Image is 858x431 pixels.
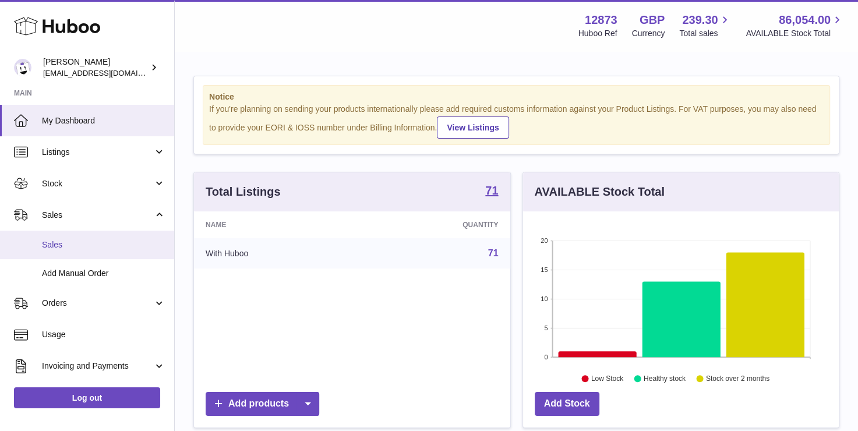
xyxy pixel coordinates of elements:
a: View Listings [437,116,509,139]
text: Stock over 2 months [706,375,769,383]
text: 10 [541,295,548,302]
text: 15 [541,266,548,273]
img: tikhon.oleinikov@sleepandglow.com [14,59,31,76]
th: Quantity [361,211,510,238]
a: Log out [14,387,160,408]
th: Name [194,211,361,238]
span: My Dashboard [42,115,165,126]
td: With Huboo [194,238,361,269]
span: Invoicing and Payments [42,361,153,372]
span: Orders [42,298,153,309]
div: Huboo Ref [578,28,617,39]
text: Low Stock [591,375,623,383]
span: 239.30 [682,12,718,28]
strong: 12873 [585,12,617,28]
span: Sales [42,210,153,221]
div: If you're planning on sending your products internationally please add required customs informati... [209,104,824,139]
text: 5 [544,324,548,331]
a: 239.30 Total sales [679,12,731,39]
span: 86,054.00 [779,12,831,28]
h3: Total Listings [206,184,281,200]
span: Stock [42,178,153,189]
div: Currency [632,28,665,39]
strong: GBP [640,12,665,28]
text: 20 [541,237,548,244]
text: 0 [544,354,548,361]
a: 71 [488,248,499,258]
div: [PERSON_NAME] [43,56,148,79]
h3: AVAILABLE Stock Total [535,184,665,200]
text: Healthy stock [644,375,686,383]
a: Add Stock [535,392,599,416]
span: Sales [42,239,165,250]
span: Listings [42,147,153,158]
span: Total sales [679,28,731,39]
a: 86,054.00 AVAILABLE Stock Total [746,12,844,39]
span: AVAILABLE Stock Total [746,28,844,39]
a: 71 [485,185,498,199]
span: [EMAIL_ADDRESS][DOMAIN_NAME] [43,68,171,77]
a: Add products [206,392,319,416]
strong: 71 [485,185,498,196]
span: Usage [42,329,165,340]
strong: Notice [209,91,824,103]
span: Add Manual Order [42,268,165,279]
